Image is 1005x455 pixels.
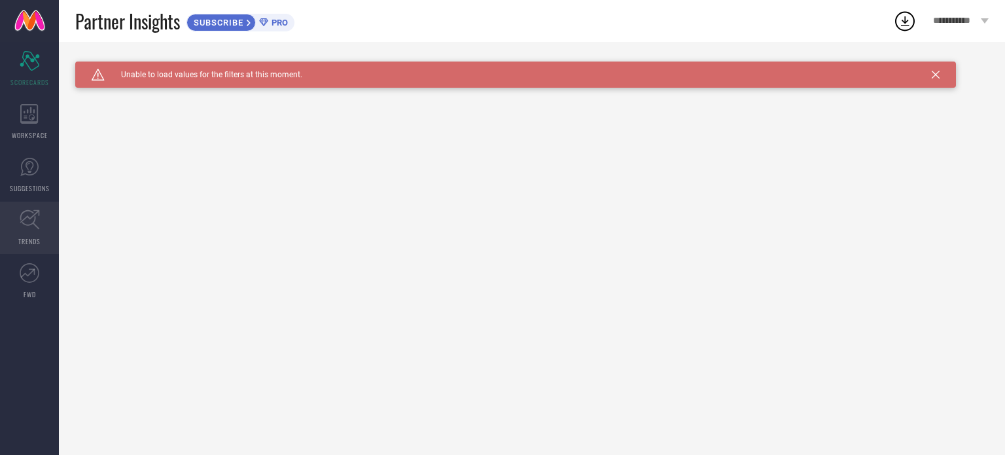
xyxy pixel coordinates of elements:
span: SCORECARDS [10,77,49,87]
span: SUGGESTIONS [10,183,50,193]
span: WORKSPACE [12,130,48,140]
span: PRO [268,18,288,27]
span: Partner Insights [75,8,180,35]
div: Open download list [893,9,917,33]
span: SUBSCRIBE [187,18,247,27]
span: FWD [24,289,36,299]
a: SUBSCRIBEPRO [186,10,294,31]
span: TRENDS [18,236,41,246]
div: Unable to load filters at this moment. Please try later. [75,62,989,72]
span: Unable to load values for the filters at this moment. [105,70,302,79]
